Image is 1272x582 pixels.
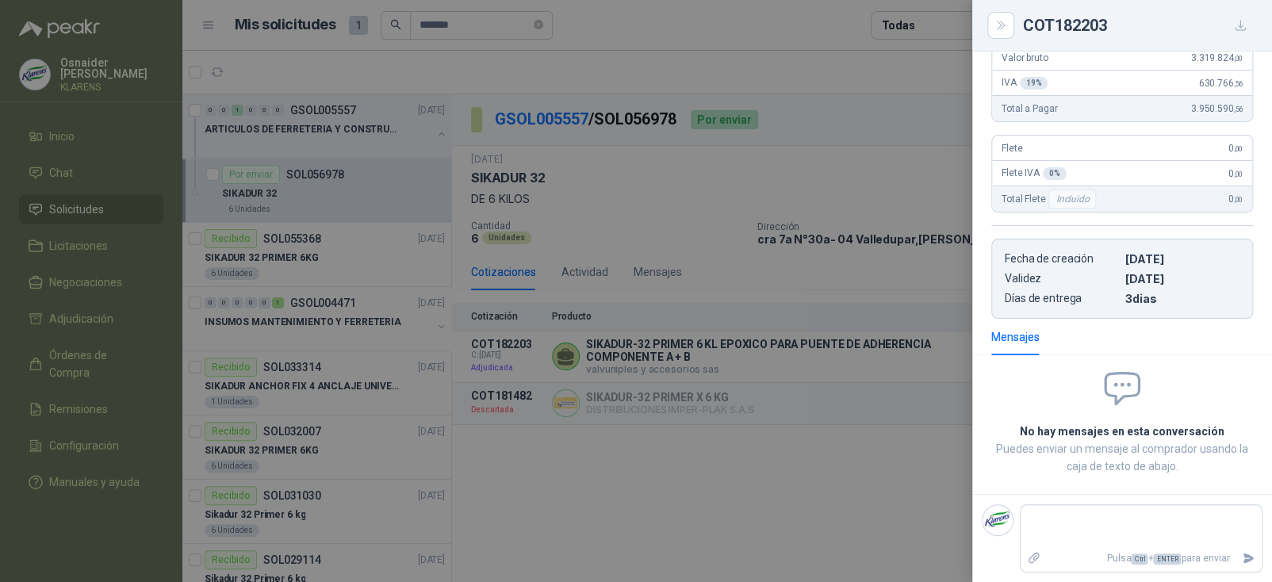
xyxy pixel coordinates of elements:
[1020,77,1048,90] div: 19 %
[1131,553,1147,565] span: Ctrl
[991,328,1040,346] div: Mensajes
[1236,545,1262,572] button: Enviar
[1125,272,1239,285] p: [DATE]
[1021,545,1048,572] label: Adjuntar archivos
[1043,167,1067,180] div: 0 %
[1233,79,1243,88] span: ,56
[1228,168,1243,179] span: 0
[1125,252,1239,266] p: [DATE]
[1233,54,1243,63] span: ,00
[1005,252,1119,266] p: Fecha de creación
[1005,272,1119,285] p: Validez
[991,423,1253,440] h2: No hay mensajes en esta conversación
[1233,170,1243,178] span: ,00
[1233,195,1243,204] span: ,00
[1228,143,1243,154] span: 0
[983,505,1013,535] img: Company Logo
[1233,144,1243,153] span: ,00
[1002,167,1067,180] span: Flete IVA
[1191,103,1243,114] span: 3.950.590
[1233,105,1243,113] span: ,56
[1002,143,1022,154] span: Flete
[1002,52,1048,63] span: Valor bruto
[991,440,1253,475] p: Puedes enviar un mensaje al comprador usando la caja de texto de abajo.
[1191,52,1243,63] span: 3.319.824
[1125,292,1239,305] p: 3 dias
[1228,193,1243,205] span: 0
[1198,78,1243,89] span: 630.766
[1023,13,1253,38] div: COT182203
[1048,190,1096,209] div: Incluido
[1005,292,1119,305] p: Días de entrega
[1002,77,1048,90] span: IVA
[991,16,1010,35] button: Close
[1048,545,1236,572] p: Pulsa + para enviar
[1002,190,1099,209] span: Total Flete
[1002,103,1057,114] span: Total a Pagar
[1153,553,1181,565] span: ENTER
